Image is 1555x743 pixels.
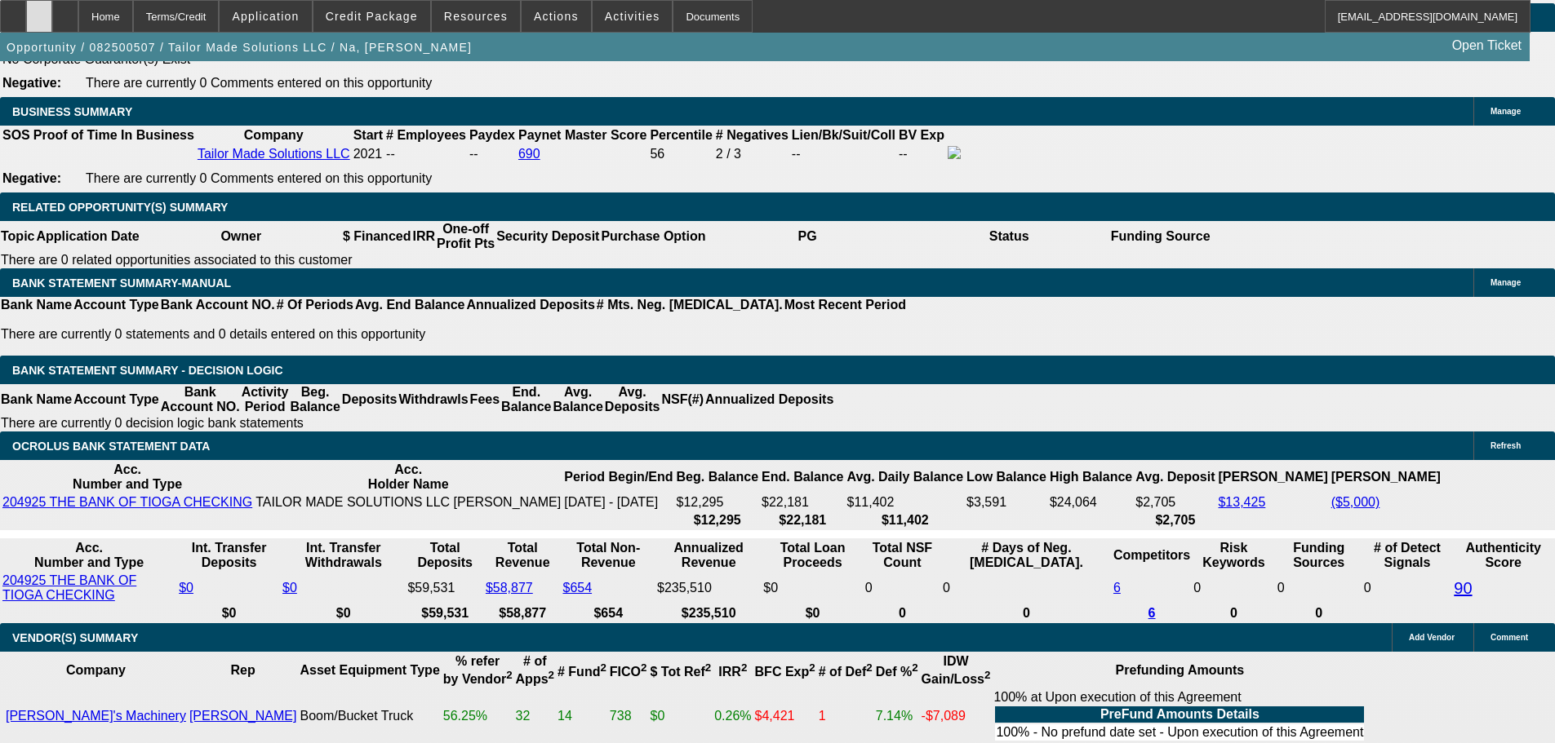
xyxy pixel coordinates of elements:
[469,128,515,142] b: Paydex
[500,384,552,415] th: End. Balance
[876,665,918,679] b: Def %
[657,581,760,595] div: $235,510
[1491,107,1521,116] span: Manage
[407,573,482,604] td: $59,531
[1193,540,1275,571] th: Risk Keywords
[942,605,1111,621] th: 0
[716,128,789,142] b: # Negatives
[761,494,844,511] td: $22,181
[33,127,195,144] th: Proof of Time In Business
[2,495,252,509] a: 204925 THE BANK OF TIOGA CHECKING
[326,10,418,23] span: Credit Package
[995,724,1364,741] td: 100% - No prefund date set - Upon execution of this Agreement
[1113,540,1191,571] th: Competitors
[255,494,562,511] td: TAILOR MADE SOLUTIONS LLC [PERSON_NAME]
[515,689,555,743] td: 32
[220,1,311,32] button: Application
[656,605,761,621] th: $235,510
[140,221,342,252] th: Owner
[398,384,469,415] th: Withdrawls
[716,147,789,161] div: 2 / 3
[819,665,873,679] b: # of Def
[189,709,297,723] a: [PERSON_NAME]
[605,10,660,23] span: Activities
[2,540,176,571] th: Acc. Number and Type
[600,661,606,674] sup: 2
[792,128,895,142] b: Lien/Bk/Suit/Coll
[706,221,908,252] th: PG
[1277,540,1362,571] th: Funding Sources
[818,689,873,743] td: 1
[912,661,917,674] sup: 2
[12,440,210,453] span: OCROLUS BANK STATEMENT DATA
[2,76,61,90] b: Negative:
[1363,573,1452,604] td: 0
[656,540,761,571] th: Annualized Revenue
[1217,462,1328,493] th: [PERSON_NAME]
[1110,221,1211,252] th: Funding Source
[7,41,472,54] span: Opportunity / 082500507 / Tailor Made Solutions LLC / Na, [PERSON_NAME]
[1135,512,1215,529] th: $2,705
[86,76,432,90] span: There are currently 0 Comments entered on this opportunity
[966,462,1047,493] th: Low Balance
[650,128,712,142] b: Percentile
[948,146,961,159] img: facebook-icon.png
[676,462,759,493] th: Beg. Balance
[718,665,747,679] b: IRR
[649,689,712,743] td: $0
[563,462,673,493] th: Period Begin/End
[518,128,646,142] b: Paynet Master Score
[2,462,253,493] th: Acc. Number and Type
[1453,540,1553,571] th: Authenticity Score
[600,221,706,252] th: Purchase Option
[516,654,554,686] b: # of Apps
[1277,573,1362,604] td: 0
[762,540,863,571] th: Total Loan Proceeds
[1491,278,1521,287] span: Manage
[2,573,136,602] a: 204925 THE BANK OF TIOGA CHECKING
[485,540,561,571] th: Total Revenue
[966,494,1047,511] td: $3,591
[761,462,844,493] th: End. Balance
[641,661,646,674] sup: 2
[552,384,603,415] th: Avg. Balance
[1277,605,1362,621] th: 0
[12,364,283,377] span: Bank Statement Summary - Decision Logic
[160,297,276,313] th: Bank Account NO.
[231,663,255,677] b: Rep
[1363,540,1452,571] th: # of Detect Signals
[1409,633,1455,642] span: Add Vendor
[282,581,297,595] a: $0
[984,669,990,681] sup: 2
[809,661,815,674] sup: 2
[650,147,712,161] div: 56
[942,540,1111,571] th: # Days of Neg. [MEDICAL_DATA].
[485,605,561,621] th: $58,877
[562,605,655,621] th: $654
[562,581,592,595] a: $654
[232,10,299,23] span: Application
[846,494,965,511] td: $11,402
[754,689,816,743] td: $4,421
[762,605,863,621] th: $0
[469,384,500,415] th: Fees
[791,145,896,163] td: --
[534,10,579,23] span: Actions
[1116,663,1245,677] b: Prefunding Amounts
[846,512,965,529] th: $11,402
[465,297,595,313] th: Annualized Deposits
[549,669,554,681] sup: 2
[506,669,512,681] sup: 2
[1218,495,1265,509] a: $13,425
[178,605,280,621] th: $0
[436,221,495,252] th: One-off Profit Pts
[864,540,940,571] th: Sum of the Total NSF Count and Total Overdraft Fee Count from Ocrolus
[300,663,439,677] b: Asset Equipment Type
[762,573,863,604] td: $0
[1148,606,1156,620] a: 6
[562,540,655,571] th: Total Non-Revenue
[1135,462,1215,493] th: Avg. Deposit
[411,221,436,252] th: IRR
[73,297,160,313] th: Account Type
[12,276,231,290] span: BANK STATEMENT SUMMARY-MANUAL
